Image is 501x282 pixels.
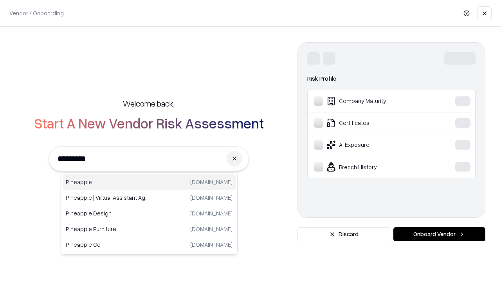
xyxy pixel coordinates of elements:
[190,193,232,202] p: [DOMAIN_NAME]
[307,74,476,83] div: Risk Profile
[190,225,232,233] p: [DOMAIN_NAME]
[314,96,431,106] div: Company Maturity
[190,240,232,249] p: [DOMAIN_NAME]
[66,209,149,217] p: Pineapple Design
[190,178,232,186] p: [DOMAIN_NAME]
[61,172,238,255] div: Suggestions
[314,118,431,128] div: Certificates
[34,115,264,131] h2: Start A New Vendor Risk Assessment
[9,9,64,17] p: Vendor / Onboarding
[123,98,175,109] h5: Welcome back,
[66,178,149,186] p: Pineapple
[66,240,149,249] p: Pineapple Co
[66,193,149,202] p: Pineapple | Virtual Assistant Agency
[314,140,431,150] div: AI Exposure
[314,162,431,172] div: Breach History
[393,227,485,241] button: Onboard Vendor
[297,227,390,241] button: Discard
[66,225,149,233] p: Pineapple Furniture
[190,209,232,217] p: [DOMAIN_NAME]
